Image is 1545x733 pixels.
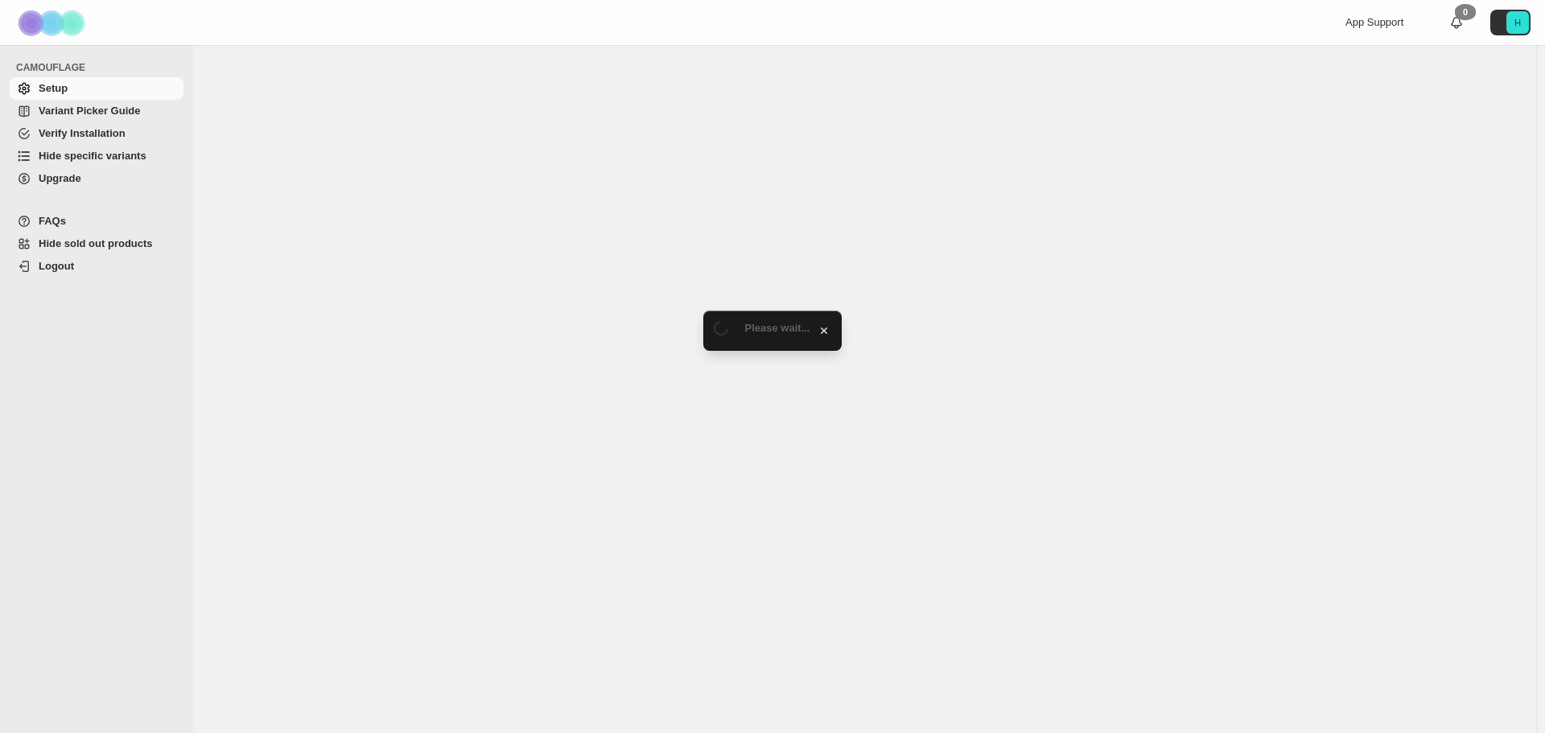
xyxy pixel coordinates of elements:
a: Verify Installation [10,122,183,145]
button: Avatar with initials H [1490,10,1531,35]
span: Verify Installation [39,127,126,139]
a: Hide sold out products [10,233,183,255]
span: CAMOUFLAGE [16,61,185,74]
span: App Support [1345,16,1403,28]
span: Please wait... [745,322,810,334]
a: Upgrade [10,167,183,190]
a: 0 [1448,14,1465,31]
span: FAQs [39,215,66,227]
text: H [1514,18,1521,27]
span: Hide specific variants [39,150,146,162]
span: Avatar with initials H [1506,11,1529,34]
span: Hide sold out products [39,237,153,249]
a: FAQs [10,210,183,233]
span: Variant Picker Guide [39,105,140,117]
a: Variant Picker Guide [10,100,183,122]
span: Logout [39,260,74,272]
a: Hide specific variants [10,145,183,167]
a: Setup [10,77,183,100]
div: 0 [1455,4,1476,20]
img: Camouflage [13,1,93,45]
span: Upgrade [39,172,81,184]
a: Logout [10,255,183,278]
span: Setup [39,82,68,94]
